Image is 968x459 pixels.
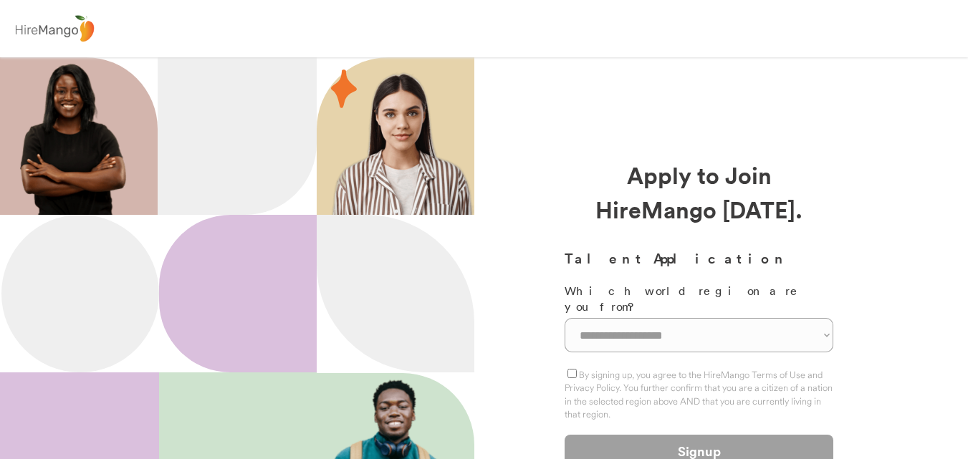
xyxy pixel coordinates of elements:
div: Which world region are you from? [565,283,833,315]
img: 29 [331,69,357,108]
div: Apply to Join HireMango [DATE]. [565,158,833,226]
img: logo%20-%20hiremango%20gray.png [11,12,98,46]
label: By signing up, you agree to the HireMango Terms of Use and Privacy Policy. You further confirm th... [565,369,833,420]
img: Ellipse%2012 [1,215,159,372]
img: 200x220.png [3,57,143,215]
h3: Talent Application [565,248,833,269]
img: hispanic%20woman.png [331,72,474,215]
